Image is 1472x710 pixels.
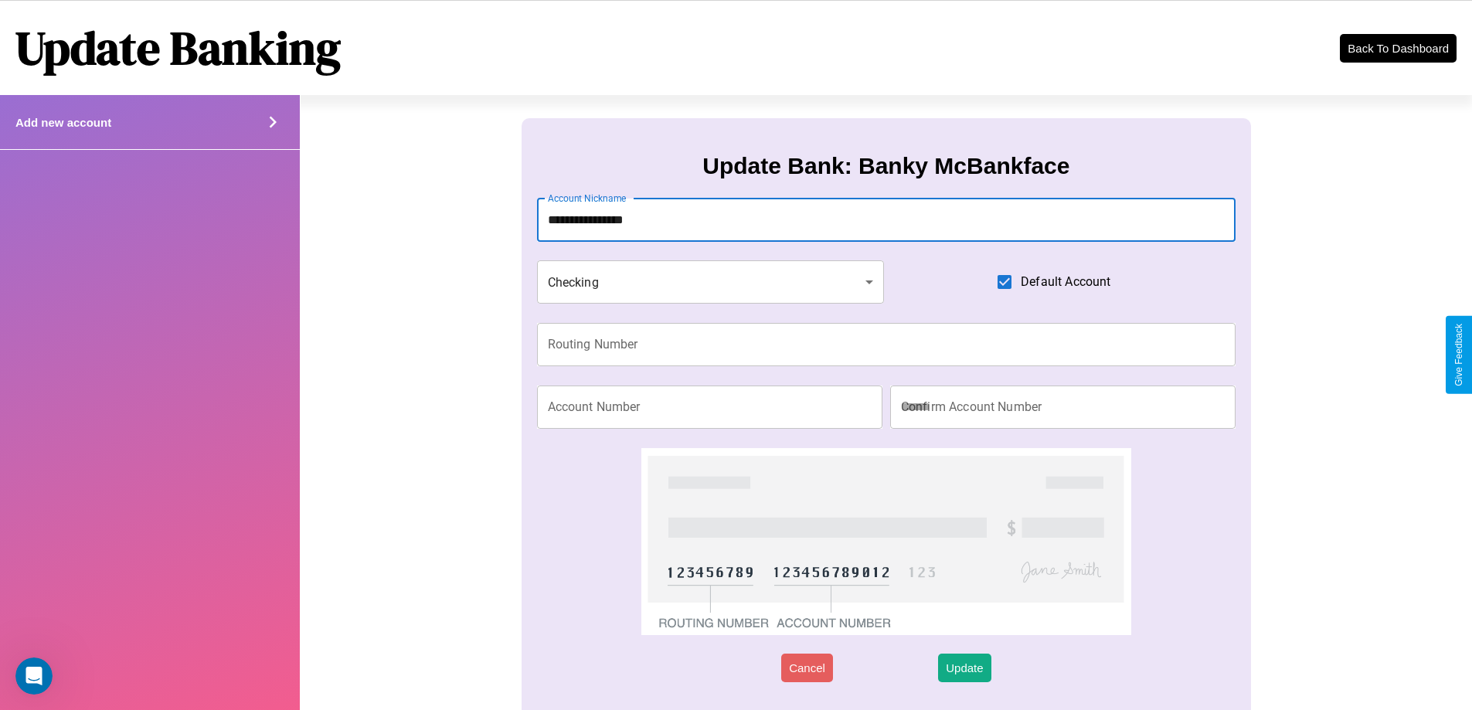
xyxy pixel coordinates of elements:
label: Account Nickname [548,192,627,205]
h1: Update Banking [15,16,341,80]
button: Back To Dashboard [1340,34,1457,63]
div: Checking [537,260,885,304]
button: Update [938,654,991,682]
h4: Add new account [15,116,111,129]
h3: Update Bank: Banky McBankface [702,153,1069,179]
iframe: Intercom live chat [15,657,53,695]
span: Default Account [1021,273,1110,291]
img: check [641,448,1130,635]
div: Give Feedback [1453,324,1464,386]
button: Cancel [781,654,833,682]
